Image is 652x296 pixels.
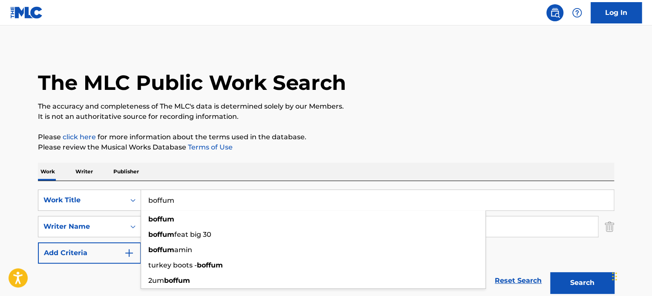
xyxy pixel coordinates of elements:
[490,271,546,290] a: Reset Search
[111,163,141,181] p: Publisher
[572,8,582,18] img: help
[38,70,346,95] h1: The MLC Public Work Search
[174,246,192,254] span: amin
[174,230,211,239] span: feat big 30
[38,101,614,112] p: The accuracy and completeness of The MLC's data is determined solely by our Members.
[148,246,174,254] strong: boffum
[164,276,190,285] strong: boffum
[38,132,614,142] p: Please for more information about the terms used in the database.
[612,264,617,289] div: Drag
[550,272,614,293] button: Search
[591,2,642,23] a: Log In
[609,255,652,296] iframe: Chat Widget
[38,112,614,122] p: It is not an authoritative source for recording information.
[550,8,560,18] img: search
[568,4,586,21] div: Help
[124,248,134,258] img: 9d2ae6d4665cec9f34b9.svg
[197,261,223,269] strong: boffum
[38,163,58,181] p: Work
[38,242,141,264] button: Add Criteria
[10,6,43,19] img: MLC Logo
[546,4,563,21] a: Public Search
[38,142,614,152] p: Please review the Musical Works Database
[43,221,120,232] div: Writer Name
[43,195,120,205] div: Work Title
[63,133,96,141] a: click here
[148,276,164,285] span: 2um
[73,163,95,181] p: Writer
[186,143,233,151] a: Terms of Use
[148,261,197,269] span: turkey boots -
[148,215,174,223] strong: boffum
[605,216,614,237] img: Delete Criterion
[148,230,174,239] strong: boffum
